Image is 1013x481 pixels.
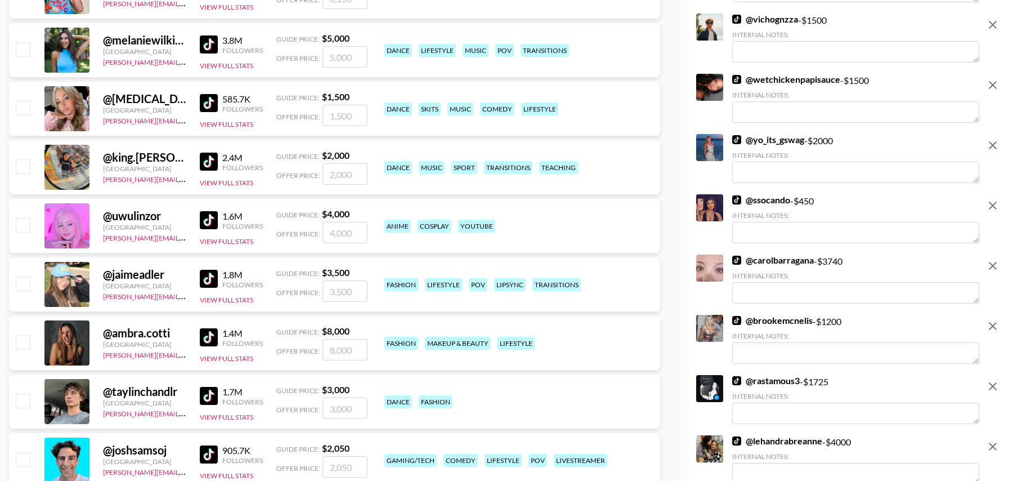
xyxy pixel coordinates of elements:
[732,151,979,159] div: Internal Notes:
[469,278,487,291] div: pov
[384,44,412,57] div: dance
[981,194,1004,217] button: remove
[222,105,263,113] div: Followers
[103,399,186,407] div: [GEOGRAPHIC_DATA]
[732,435,822,447] a: @lehandrabreanne
[732,14,798,25] a: @vichognzza
[103,326,186,340] div: @ ambra.cotti
[732,271,979,280] div: Internal Notes:
[521,103,558,115] div: lifestyle
[384,395,412,408] div: dance
[732,194,979,243] div: - $ 450
[276,35,320,43] span: Guide Price:
[200,3,253,11] button: View Full Stats
[981,14,1004,36] button: remove
[322,105,367,126] input: 1,500
[222,222,263,230] div: Followers
[497,337,535,350] div: lifestyle
[322,33,349,43] strong: $ 5,000
[103,106,186,114] div: [GEOGRAPHIC_DATA]
[276,54,320,63] span: Offer Price:
[103,173,270,184] a: [PERSON_NAME][EMAIL_ADDRESS][DOMAIN_NAME]
[276,406,320,414] span: Offer Price:
[200,354,253,363] button: View Full Stats
[322,150,349,161] strong: $ 2,000
[322,456,367,478] input: 2,050
[732,255,979,304] div: - $ 3740
[981,74,1004,96] button: remove
[458,220,495,233] div: youtube
[528,454,547,467] div: pov
[485,454,522,467] div: lifestyle
[103,231,270,242] a: [PERSON_NAME][EMAIL_ADDRESS][DOMAIN_NAME]
[200,471,253,480] button: View Full Stats
[222,211,263,222] div: 1.6M
[554,454,607,467] div: livestreamer
[103,443,186,457] div: @ joshsamsoj
[103,209,186,223] div: @ uwulinzor
[103,457,186,466] div: [GEOGRAPHIC_DATA]
[732,437,741,446] img: TikTok
[103,282,186,290] div: [GEOGRAPHIC_DATA]
[103,164,186,173] div: [GEOGRAPHIC_DATA]
[276,445,320,453] span: Guide Price:
[732,134,804,145] a: @yo_its_gswag
[322,326,349,336] strong: $ 8,000
[732,256,741,265] img: TikTok
[103,92,186,106] div: @ [MEDICAL_DATA]_ingram
[384,337,418,350] div: fashion
[222,339,263,348] div: Followers
[384,454,437,467] div: gaming/tech
[322,339,367,360] input: 8,000
[276,211,320,219] span: Guide Price:
[103,33,186,47] div: @ melaniewilking
[384,161,412,174] div: dance
[451,161,477,174] div: sport
[732,15,741,24] img: TikTok
[732,452,979,461] div: Internal Notes:
[732,14,979,63] div: - $ 1500
[103,385,186,399] div: @ taylinchandlr
[322,222,367,243] input: 4,000
[222,93,263,105] div: 585.7K
[732,134,979,183] div: - $ 2000
[103,268,186,282] div: @ jaimeadler
[222,46,263,55] div: Followers
[200,120,253,128] button: View Full Stats
[276,152,320,161] span: Guide Price:
[322,267,349,278] strong: $ 3,500
[222,269,263,280] div: 1.8M
[322,91,349,102] strong: $ 1,500
[103,150,186,164] div: @ king.[PERSON_NAME]
[276,347,320,355] span: Offer Price:
[276,171,320,180] span: Offer Price:
[322,163,367,185] input: 2,000
[222,398,263,406] div: Followers
[418,220,451,233] div: cosplay
[322,443,349,453] strong: $ 2,050
[384,220,411,233] div: anime
[200,211,218,229] img: TikTok
[981,375,1004,398] button: remove
[322,208,349,219] strong: $ 4,000
[276,288,320,297] span: Offer Price:
[200,179,253,187] button: View Full Stats
[276,93,320,102] span: Guide Price:
[322,384,349,395] strong: $ 3,000
[200,153,218,171] img: TikTok
[732,332,979,340] div: Internal Notes:
[480,103,514,115] div: comedy
[732,392,979,400] div: Internal Notes:
[103,349,270,359] a: [PERSON_NAME][EMAIL_ADDRESS][DOMAIN_NAME]
[732,315,979,364] div: - $ 1200
[200,446,218,464] img: TikTok
[732,315,813,326] a: @brookemcnelis
[732,375,800,386] a: @rastamous3
[200,413,253,421] button: View Full Stats
[222,163,263,172] div: Followers
[200,35,218,54] img: TikTok
[732,255,814,266] a: @carolbarragana
[222,328,263,339] div: 1.4M
[322,46,367,68] input: 5,000
[539,161,578,174] div: teaching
